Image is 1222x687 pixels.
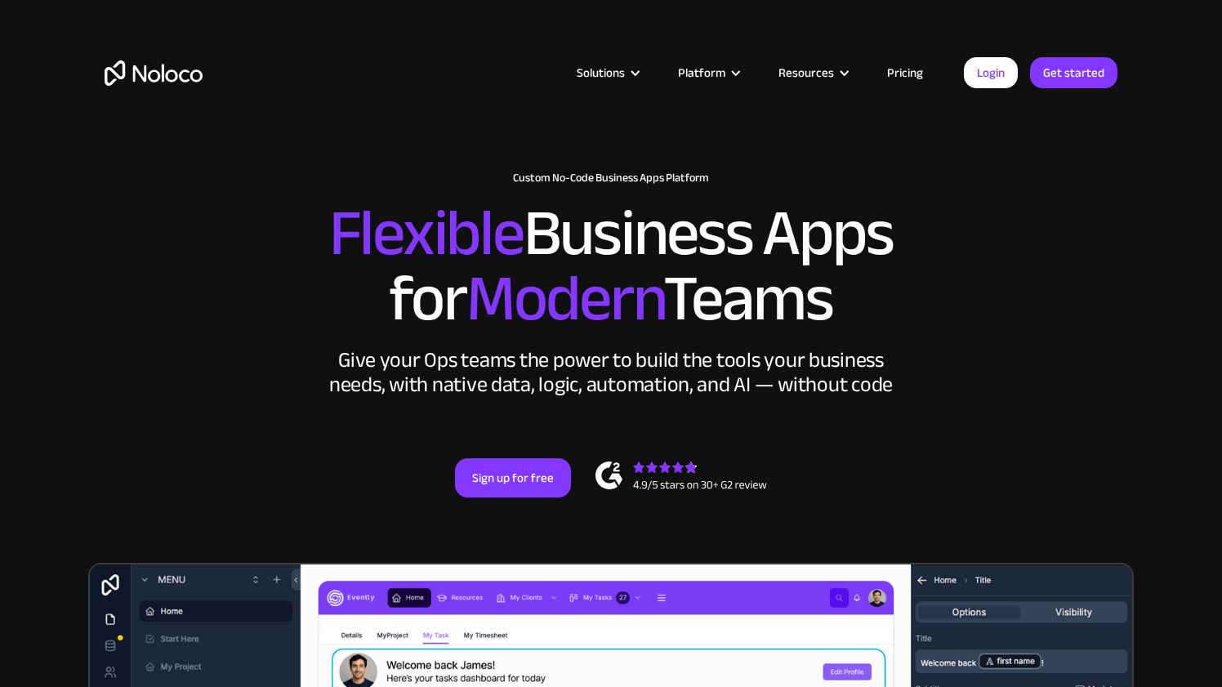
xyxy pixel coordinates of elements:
[105,60,203,86] a: home
[658,62,758,83] div: Platform
[325,348,897,397] div: Give your Ops teams the power to build the tools your business needs, with native data, logic, au...
[329,172,524,294] span: Flexible
[105,201,1117,332] h2: Business Apps for Teams
[577,62,625,83] div: Solutions
[105,172,1117,185] h1: Custom No-Code Business Apps Platform
[758,62,867,83] div: Resources
[556,62,658,83] div: Solutions
[778,62,834,83] div: Resources
[455,458,571,497] a: Sign up for free
[678,62,725,83] div: Platform
[466,238,663,359] span: Modern
[1030,57,1117,88] a: Get started
[867,62,943,83] a: Pricing
[964,57,1018,88] a: Login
